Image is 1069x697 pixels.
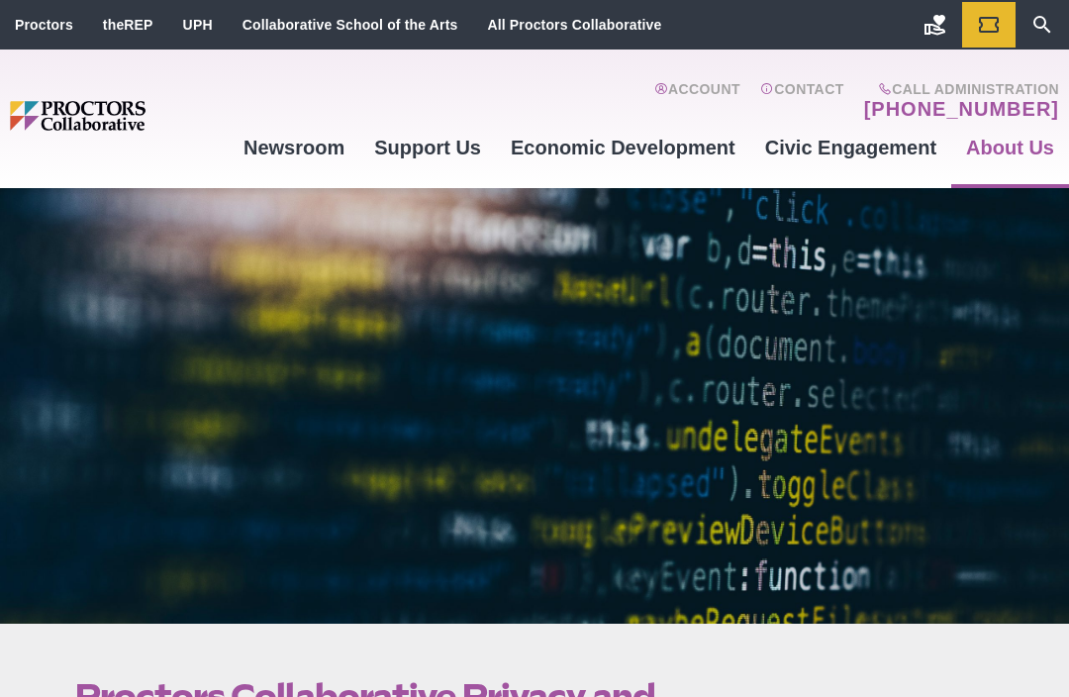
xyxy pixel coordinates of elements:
[10,101,229,130] img: Proctors logo
[864,97,1059,121] a: [PHONE_NUMBER]
[654,81,740,121] a: Account
[496,121,750,174] a: Economic Development
[760,81,844,121] a: Contact
[487,17,661,33] a: All Proctors Collaborative
[858,81,1059,97] span: Call Administration
[183,17,213,33] a: UPH
[103,17,153,33] a: theREP
[359,121,496,174] a: Support Us
[750,121,951,174] a: Civic Engagement
[243,17,458,33] a: Collaborative School of the Arts
[15,17,73,33] a: Proctors
[951,121,1069,174] a: About Us
[229,121,359,174] a: Newsroom
[1016,2,1069,48] a: Search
